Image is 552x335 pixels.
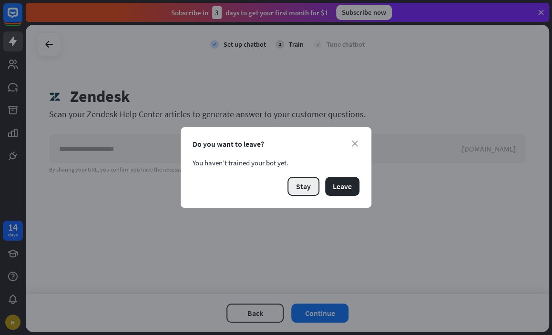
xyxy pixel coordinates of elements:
button: Leave [325,177,359,196]
button: Open LiveChat chat widget [8,4,36,32]
div: You haven’t trained your bot yet. [193,158,359,167]
i: close [352,141,358,147]
button: Stay [287,177,319,196]
div: Do you want to leave? [193,139,359,149]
